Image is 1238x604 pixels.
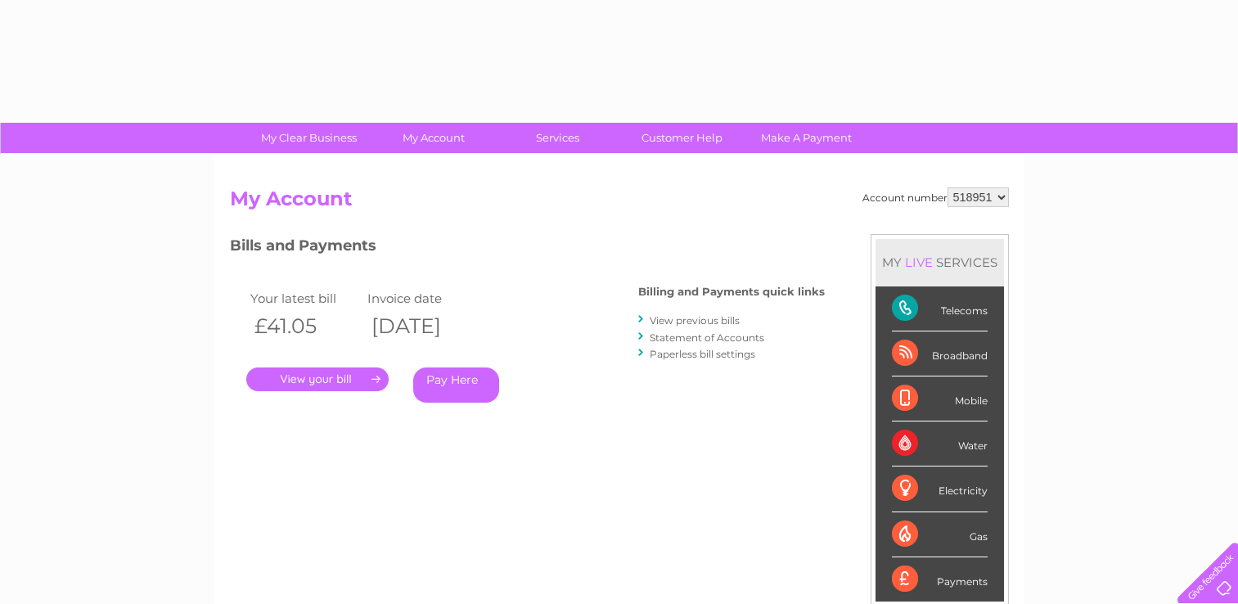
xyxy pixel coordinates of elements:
[892,512,988,557] div: Gas
[876,239,1004,286] div: MY SERVICES
[363,309,481,343] th: [DATE]
[638,286,825,298] h4: Billing and Payments quick links
[413,367,499,403] a: Pay Here
[892,286,988,331] div: Telecoms
[892,376,988,421] div: Mobile
[230,234,825,263] h3: Bills and Payments
[892,557,988,602] div: Payments
[490,123,625,153] a: Services
[892,467,988,512] div: Electricity
[650,331,764,344] a: Statement of Accounts
[230,187,1009,219] h2: My Account
[614,123,750,153] a: Customer Help
[246,287,364,309] td: Your latest bill
[862,187,1009,207] div: Account number
[363,287,481,309] td: Invoice date
[650,348,755,360] a: Paperless bill settings
[902,255,936,270] div: LIVE
[892,421,988,467] div: Water
[892,331,988,376] div: Broadband
[246,309,364,343] th: £41.05
[366,123,501,153] a: My Account
[650,314,740,327] a: View previous bills
[246,367,389,391] a: .
[739,123,874,153] a: Make A Payment
[241,123,376,153] a: My Clear Business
